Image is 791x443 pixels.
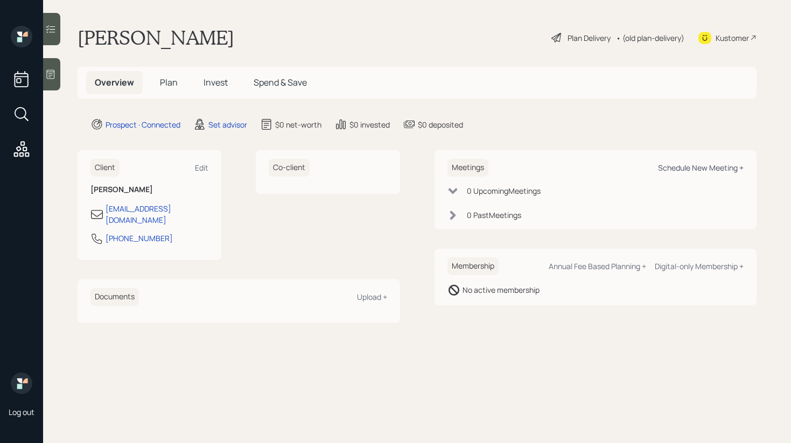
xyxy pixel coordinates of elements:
span: Plan [160,76,178,88]
div: Schedule New Meeting + [658,163,744,173]
div: Annual Fee Based Planning + [549,261,646,271]
div: [PHONE_NUMBER] [106,233,173,244]
div: Digital-only Membership + [655,261,744,271]
h1: [PERSON_NAME] [78,26,234,50]
h6: Client [90,159,120,177]
div: $0 net-worth [275,119,321,130]
div: Prospect · Connected [106,119,180,130]
img: retirable_logo.png [11,372,32,394]
div: Plan Delivery [568,32,611,44]
div: • (old plan-delivery) [616,32,684,44]
h6: [PERSON_NAME] [90,185,208,194]
div: Log out [9,407,34,417]
span: Spend & Save [254,76,307,88]
h6: Membership [447,257,499,275]
h6: Documents [90,288,139,306]
div: $0 invested [349,119,390,130]
div: $0 deposited [418,119,463,130]
div: [EMAIL_ADDRESS][DOMAIN_NAME] [106,203,208,226]
div: Kustomer [716,32,749,44]
span: Overview [95,76,134,88]
div: Upload + [357,292,387,302]
div: Edit [195,163,208,173]
div: 0 Upcoming Meeting s [467,185,541,196]
div: 0 Past Meeting s [467,209,521,221]
h6: Meetings [447,159,488,177]
div: No active membership [463,284,540,296]
h6: Co-client [269,159,310,177]
div: Set advisor [208,119,247,130]
span: Invest [204,76,228,88]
